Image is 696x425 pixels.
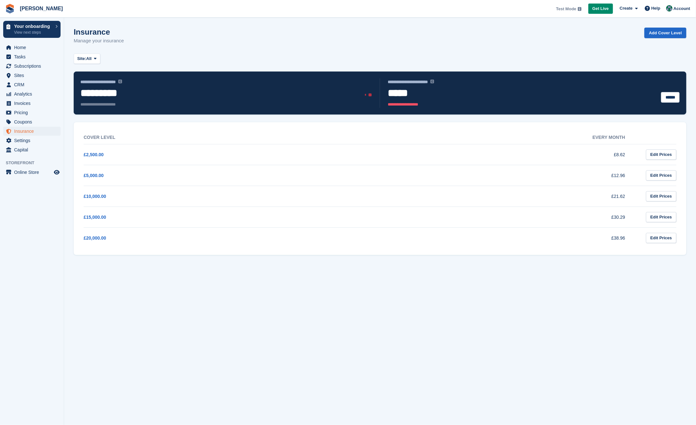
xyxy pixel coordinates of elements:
[3,117,61,126] a: menu
[646,149,676,160] a: Edit Prices
[14,127,53,136] span: Insurance
[361,165,638,186] td: £12.96
[361,131,638,144] th: Every month
[651,5,660,12] span: Help
[646,191,676,202] a: Edit Prices
[3,89,61,98] a: menu
[86,55,92,62] span: All
[556,6,576,12] span: Test Mode
[74,54,100,64] button: Site: All
[84,173,104,178] a: £5,000.00
[84,194,106,199] a: £10,000.00
[84,215,106,220] a: £15,000.00
[3,108,61,117] a: menu
[430,80,434,83] img: icon-info-grey-7440780725fd019a000dd9b08b2336e03edf1995a4989e88bcd33f0948082b44.svg
[14,62,53,71] span: Subscriptions
[666,5,673,12] img: Isak Martinelle
[3,145,61,154] a: menu
[53,168,61,176] a: Preview store
[14,43,53,52] span: Home
[674,5,690,12] span: Account
[620,5,633,12] span: Create
[3,136,61,145] a: menu
[646,170,676,181] a: Edit Prices
[74,37,124,45] p: Manage your insurance
[644,28,686,38] a: Add Cover Level
[14,168,53,177] span: Online Store
[3,99,61,108] a: menu
[646,233,676,243] a: Edit Prices
[592,5,609,12] span: Get Live
[84,152,104,157] a: £2,500.00
[14,24,52,29] p: Your onboarding
[14,52,53,61] span: Tasks
[361,186,638,207] td: £21.62
[14,80,53,89] span: CRM
[6,160,64,166] span: Storefront
[118,80,122,83] img: icon-info-grey-7440780725fd019a000dd9b08b2336e03edf1995a4989e88bcd33f0948082b44.svg
[361,144,638,165] td: £8.62
[3,71,61,80] a: menu
[14,71,53,80] span: Sites
[14,30,52,35] p: View next steps
[84,235,106,241] a: £20,000.00
[3,127,61,136] a: menu
[3,21,61,38] a: Your onboarding View next steps
[3,62,61,71] a: menu
[77,55,86,62] span: Site:
[361,227,638,248] td: £38.96
[361,207,638,227] td: £30.29
[578,7,582,11] img: icon-info-grey-7440780725fd019a000dd9b08b2336e03edf1995a4989e88bcd33f0948082b44.svg
[14,117,53,126] span: Coupons
[84,131,361,144] th: Cover Level
[14,145,53,154] span: Capital
[3,168,61,177] a: menu
[3,80,61,89] a: menu
[74,28,124,36] h1: Insurance
[14,99,53,108] span: Invoices
[646,212,676,223] a: Edit Prices
[14,136,53,145] span: Settings
[3,52,61,61] a: menu
[14,89,53,98] span: Analytics
[14,108,53,117] span: Pricing
[5,4,15,13] img: stora-icon-8386f47178a22dfd0bd8f6a31ec36ba5ce8667c1dd55bd0f319d3a0aa187defe.svg
[588,4,613,14] a: Get Live
[3,43,61,52] a: menu
[17,3,65,14] a: [PERSON_NAME]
